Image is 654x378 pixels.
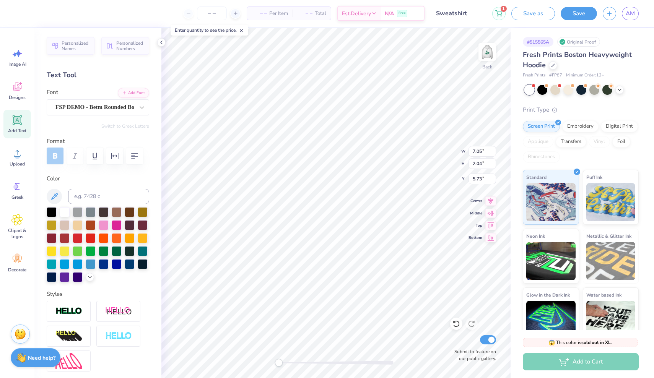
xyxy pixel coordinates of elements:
[450,348,496,362] label: Submit to feature on our public gallery.
[385,10,394,18] span: N/A
[342,10,371,18] span: Est. Delivery
[269,10,288,18] span: Per Item
[557,37,600,47] div: Original Proof
[101,37,149,55] button: Personalized Numbers
[501,6,507,12] span: 1
[526,232,545,240] span: Neon Ink
[622,7,639,20] a: AM
[549,72,562,79] span: # FP87
[586,301,636,339] img: Water based Ink
[556,136,586,148] div: Transfers
[526,291,570,299] span: Glow in the Dark Ink
[10,161,25,167] span: Upload
[275,359,283,367] div: Accessibility label
[523,50,632,70] span: Fresh Prints Boston Heavyweight Hoodie
[586,173,602,181] span: Puff Ink
[526,173,547,181] span: Standard
[548,339,612,346] span: This color is .
[47,37,94,55] button: Personalized Names
[28,354,55,362] strong: Need help?
[197,6,227,20] input: – –
[586,291,621,299] span: Water based Ink
[8,128,26,134] span: Add Text
[523,105,639,114] div: Print Type
[482,63,492,70] div: Back
[171,25,248,36] div: Enter quantity to see the price.
[55,353,82,369] img: Free Distort
[118,88,149,98] button: Add Font
[105,307,132,316] img: Shadow
[8,61,26,67] span: Image AI
[586,232,631,240] span: Metallic & Glitter Ink
[612,136,630,148] div: Foil
[492,7,506,20] button: 1
[55,330,82,342] img: 3D Illusion
[469,222,482,229] span: Top
[11,194,23,200] span: Greek
[511,7,555,20] button: Save as
[561,7,597,20] button: Save
[47,290,62,299] label: Styles
[480,44,495,60] img: Back
[469,235,482,241] span: Bottom
[523,37,553,47] div: # 515565A
[523,121,560,132] div: Screen Print
[47,70,149,80] div: Text Tool
[55,307,82,316] img: Stroke
[68,189,149,204] input: e.g. 7428 c
[626,9,635,18] span: AM
[116,41,145,51] span: Personalized Numbers
[548,339,555,346] span: 😱
[47,174,149,183] label: Color
[566,72,604,79] span: Minimum Order: 12 +
[601,121,638,132] div: Digital Print
[47,137,149,146] label: Format
[562,121,599,132] div: Embroidery
[469,198,482,204] span: Center
[252,10,267,18] span: – –
[399,11,406,16] span: Free
[430,6,486,21] input: Untitled Design
[581,339,611,346] strong: sold out in XL
[62,41,90,51] span: Personalized Names
[523,72,545,79] span: Fresh Prints
[315,10,326,18] span: Total
[5,227,30,240] span: Clipart & logos
[586,183,636,221] img: Puff Ink
[526,301,576,339] img: Glow in the Dark Ink
[47,88,58,97] label: Font
[586,242,636,280] img: Metallic & Glitter Ink
[469,210,482,216] span: Middle
[523,136,553,148] div: Applique
[9,94,26,101] span: Designs
[589,136,610,148] div: Vinyl
[297,10,312,18] span: – –
[101,123,149,129] button: Switch to Greek Letters
[526,183,576,221] img: Standard
[523,151,560,163] div: Rhinestones
[526,242,576,280] img: Neon Ink
[8,267,26,273] span: Decorate
[105,332,132,341] img: Negative Space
